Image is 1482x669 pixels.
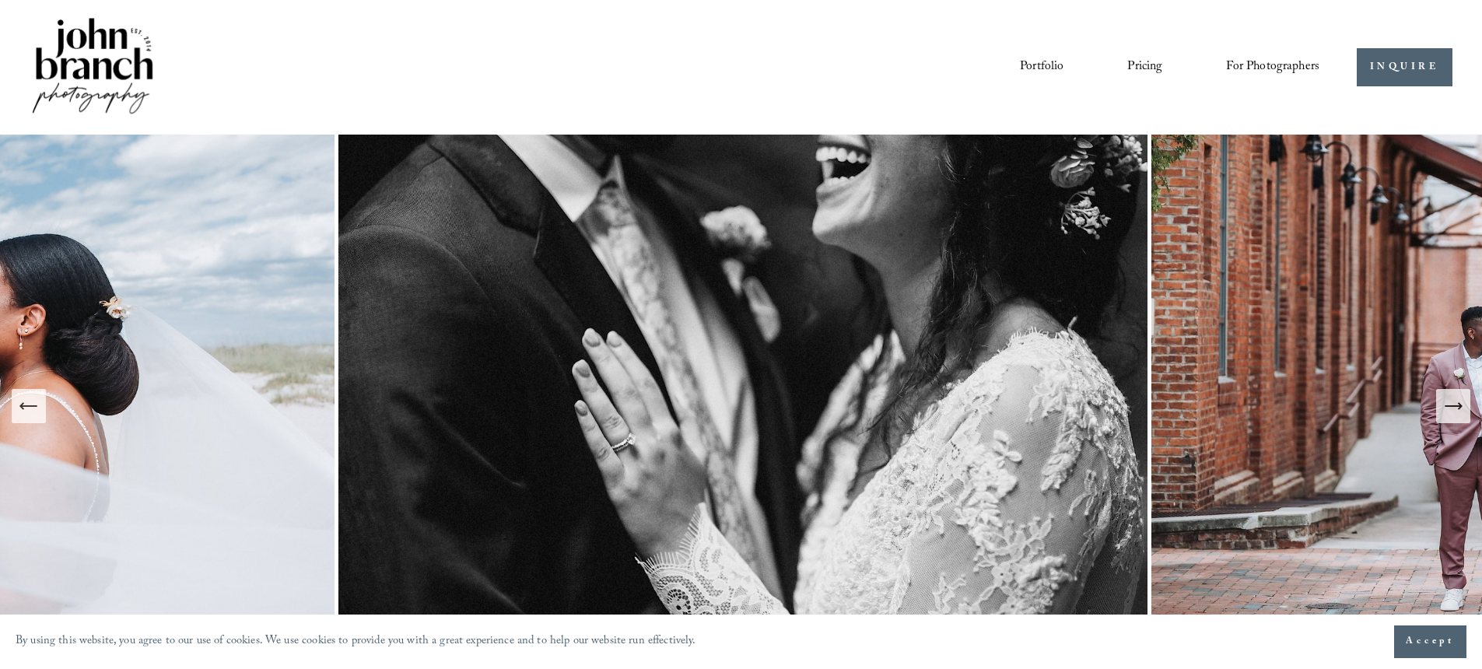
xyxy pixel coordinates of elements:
[1436,389,1470,423] button: Next Slide
[1226,55,1319,79] span: For Photographers
[1357,48,1452,86] a: INQUIRE
[1127,54,1162,80] a: Pricing
[1406,634,1455,650] span: Accept
[12,389,46,423] button: Previous Slide
[1020,54,1063,80] a: Portfolio
[30,15,156,120] img: John Branch IV Photography
[1394,625,1466,658] button: Accept
[16,631,696,653] p: By using this website, you agree to our use of cookies. We use cookies to provide you with a grea...
[1226,54,1319,80] a: folder dropdown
